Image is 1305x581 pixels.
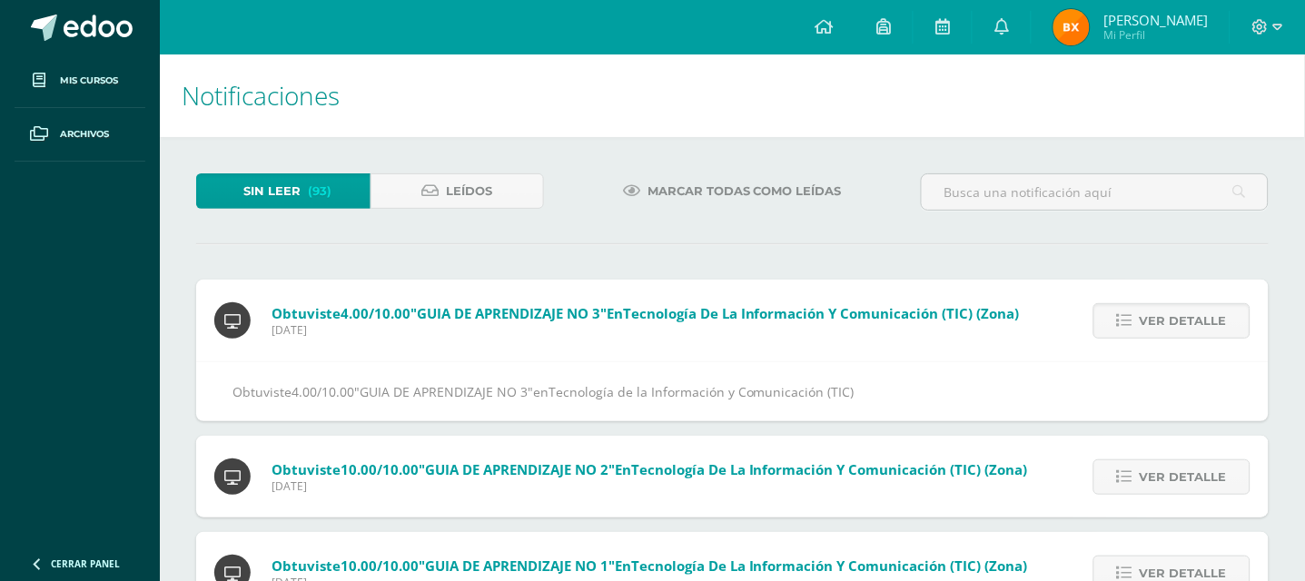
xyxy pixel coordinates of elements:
img: 1e9ea2312da8f31247f4faf874a4fe1a.png [1053,9,1090,45]
span: Leídos [446,174,492,208]
span: Tecnología de la Información y Comunicación (TIC) (Zona) [631,556,1028,575]
span: [DATE] [272,478,1028,494]
span: Archivos [60,127,109,142]
span: "GUIA DE APRENDIZAJE NO 2" [419,460,615,478]
span: Obtuviste en [272,304,1020,322]
span: Marcar todas como leídas [648,174,842,208]
span: Tecnología de la Información y Comunicación (TIC) (Zona) [623,304,1020,322]
div: Obtuviste en [232,380,1232,403]
a: Sin leer(93) [196,173,371,209]
span: (93) [308,174,331,208]
span: Mis cursos [60,74,118,88]
span: [PERSON_NAME] [1103,11,1208,29]
span: Obtuviste en [272,556,1028,575]
span: Ver detalle [1140,304,1227,338]
a: Marcar todas como leídas [600,173,865,209]
span: Notificaciones [182,78,340,113]
span: Tecnología de la Información y Comunicación (TIC) (Zona) [631,460,1028,478]
span: Tecnología de la Información y Comunicación (TIC) [549,383,855,400]
span: 10.00/10.00 [341,460,419,478]
span: Mi Perfil [1103,27,1208,43]
span: 10.00/10.00 [341,556,419,575]
a: Archivos [15,108,145,162]
span: Obtuviste en [272,460,1028,478]
span: "GUIA DE APRENDIZAJE NO 3" [354,383,533,400]
span: Ver detalle [1140,460,1227,494]
span: 4.00/10.00 [341,304,410,322]
span: Sin leer [243,174,301,208]
a: Mis cursos [15,54,145,108]
span: "GUIA DE APRENDIZAJE NO 1" [419,556,615,575]
span: Cerrar panel [51,557,120,570]
span: 4.00/10.00 [292,383,354,400]
span: "GUIA DE APRENDIZAJE NO 3" [410,304,607,322]
input: Busca una notificación aquí [922,174,1268,210]
span: [DATE] [272,322,1020,338]
a: Leídos [371,173,545,209]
